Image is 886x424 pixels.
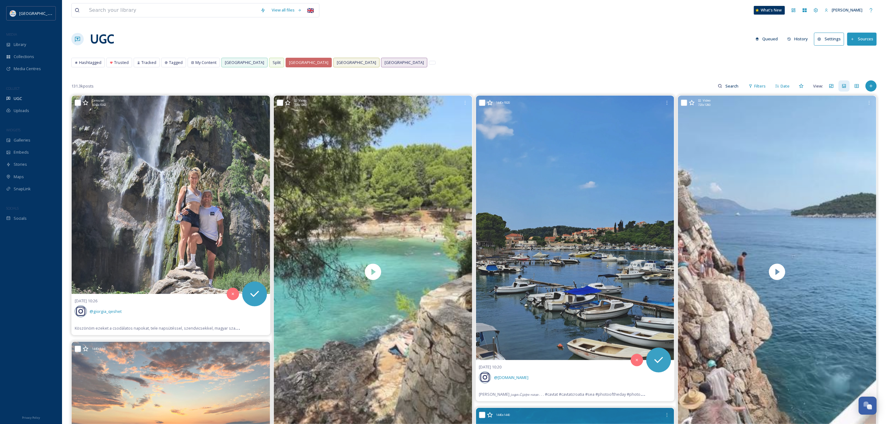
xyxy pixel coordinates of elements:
span: @ giorgia_qeshet [90,309,122,314]
span: Library [14,42,26,47]
span: @ [DOMAIN_NAME] [494,375,528,380]
button: Open Chat [859,397,877,415]
span: MEDIA [6,32,17,37]
a: What's New [754,6,785,15]
span: Privacy Policy [22,416,40,420]
button: Queued [752,33,781,45]
span: [DATE] 10:26 [75,298,97,304]
img: HTZ_logo_EN.svg [10,10,16,16]
span: [GEOGRAPHIC_DATA] [225,60,264,65]
a: View all files [269,4,305,16]
span: [GEOGRAPHIC_DATA] [385,60,424,65]
span: Tagged [169,60,183,65]
span: Embeds [14,149,29,155]
span: Collections [14,54,34,60]
span: SOCIALS [6,206,19,210]
span: Uploads [14,108,29,114]
span: View: [813,83,823,89]
a: Settings [814,33,847,45]
a: Privacy Policy [22,413,40,421]
span: 131.3k posts [71,83,94,89]
span: COLLECT [6,86,20,91]
button: History [784,33,811,45]
span: [PERSON_NAME] 𝓳𝓾𝓰𝓪 𝓛𝓲𝓳𝓮𝓹𝓮 𝓷𝓪𝓼𝓮 . . . #cavtat #cavtatcroatia #sea #photooftheday #photography #pho... [479,391,877,397]
span: UGC [14,96,22,101]
img: 𝓑𝓲𝓼𝓮𝓻 𝓳𝓾𝓰𝓪 𝓛𝓲𝓳𝓮𝓹𝓮 𝓷𝓪𝓼𝓮 . . . #cavtat #cavtatcroatia #sea #photooftheday #photography #photolover ... [476,96,675,360]
span: Galleries [14,137,30,143]
span: 1042 x 1042 [92,103,106,107]
span: 720 x 1280 [294,103,306,107]
span: Maps [14,174,24,180]
span: [GEOGRAPHIC_DATA] [289,60,328,65]
button: Settings [814,33,844,45]
a: UGC [90,30,114,48]
div: 🇬🇧 [305,5,316,16]
a: Queued [752,33,784,45]
span: 1440 x 1440 [92,347,106,351]
span: [GEOGRAPHIC_DATA] [19,10,59,16]
span: WIDGETS [6,128,20,132]
span: Köszönöm ezeket a csodálatos napokat, tele napsütéssel, szendvicsekkel, magyar szavakkal, kalando... [75,325,532,331]
span: 1440 x 1920 [496,101,510,105]
input: Search [722,80,742,92]
a: [PERSON_NAME] [821,4,866,16]
span: Video [299,98,306,103]
span: Stories [14,161,27,167]
span: 720 x 1280 [698,103,710,107]
span: Socials [14,215,27,221]
span: Date [781,83,790,89]
input: Search your library [86,3,257,17]
span: Tracked [141,60,156,65]
span: My Content [195,60,216,65]
span: [DATE] 10:20 [479,364,502,370]
span: [PERSON_NAME] [832,7,862,13]
span: Hashtagged [79,60,101,65]
span: Carousel [92,98,104,103]
span: Filters [754,83,766,89]
button: Sources [847,33,877,45]
span: [GEOGRAPHIC_DATA] [337,60,376,65]
img: Köszönöm ezeket a csodálatos napokat, tele napsütéssel, szendvicsekkel, magyar szavakkal, kalando... [72,96,270,294]
span: Split [273,60,281,65]
span: SnapLink [14,186,31,192]
span: 1440 x 1440 [496,413,510,417]
span: Trusted [114,60,129,65]
span: Media Centres [14,66,41,72]
span: Video [703,98,710,103]
a: History [784,33,814,45]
